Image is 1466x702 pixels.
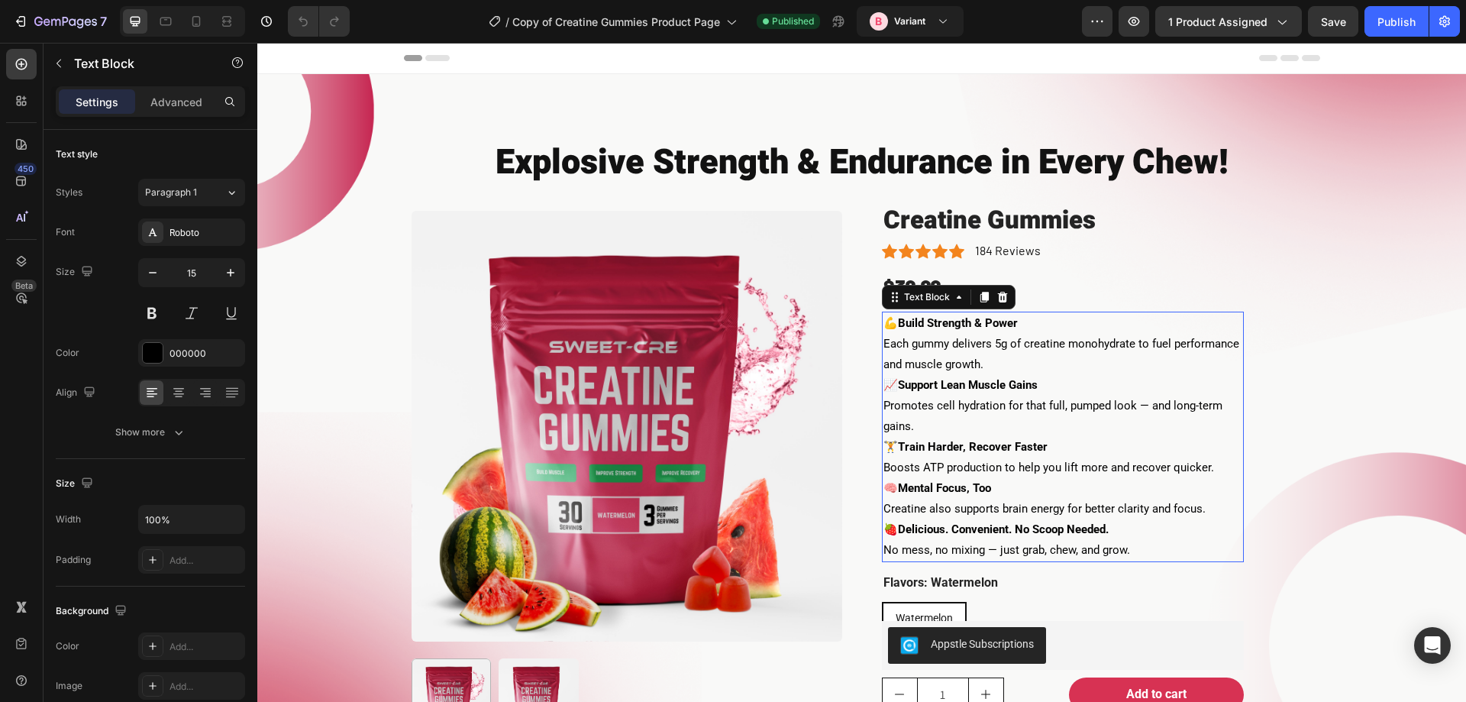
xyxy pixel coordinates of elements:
span: Watermelon [638,569,696,581]
p: Advanced [150,94,202,110]
div: Image [56,679,82,693]
p: 7 [100,12,107,31]
div: Text style [56,147,98,161]
div: Size [56,262,96,283]
button: 1 product assigned [1155,6,1302,37]
button: Appstle Subscriptions [631,584,789,621]
legend: Flavors: Watermelon [625,531,742,550]
button: Add to cart [812,635,986,669]
span: Paragraph 1 [145,186,197,199]
p: 🏋️ Boosts ATP production to help you lift more and recover quicker. [626,394,985,435]
div: Color [56,346,79,360]
div: Add... [170,680,241,694]
strong: Train Harder, Recover Faster [641,397,790,411]
div: Show more [115,425,186,440]
button: 7 [6,6,114,37]
button: decrement [625,636,660,668]
div: Size [56,474,96,494]
p: 🧠 Creatine also supports brain energy for better clarity and focus. [626,435,985,477]
p: Settings [76,94,118,110]
button: BVariant [857,6,964,37]
div: Undo/Redo [288,6,350,37]
div: Open Intercom Messenger [1414,627,1451,664]
span: 1 product assigned [1168,14,1267,30]
div: $39.99 [625,229,986,257]
h2: 184 Reviews [716,199,785,218]
button: Publish [1364,6,1429,37]
input: Auto [139,506,244,533]
div: Color [56,639,79,653]
div: Add... [170,640,241,654]
div: Width [56,513,81,526]
button: Save [1308,6,1358,37]
div: Font [56,225,75,239]
img: AppstleSubscriptions.png [643,594,661,612]
div: Text Block [644,247,696,261]
p: B [875,14,882,29]
div: Rich Text Editor. Editing area: main [625,269,986,519]
div: Padding [56,553,91,567]
strong: Support Lean Muscle Gains [641,335,780,349]
p: 💪 Each gummy delivers 5g of creatine monohydrate to fuel performance and muscle growth. [626,270,985,332]
p: 📈 Promotes cell hydration for that full, pumped look — and long-term gains. [626,332,985,394]
h1: Creatine Gummies [625,160,986,196]
div: 000000 [170,347,241,361]
div: Appstle Subscriptions [673,594,777,610]
p: 🍓 No mess, no mixing — just grab, chew, and grow. [626,477,985,518]
button: Paragraph 1 [138,179,245,206]
iframe: Design area [257,43,1466,702]
span: Published [772,15,814,28]
button: Show more [56,419,245,446]
input: quantity [660,636,712,668]
strong: Build Strength & Power [641,273,760,287]
span: Save [1321,15,1346,28]
button: increment [712,636,746,668]
div: Beta [11,280,37,292]
div: Publish [1377,14,1416,30]
div: Styles [56,186,82,199]
strong: Delicious. Convenient. No Scoop Needed. [641,480,851,493]
h3: Variant [894,14,925,29]
span: Copy of Creatine Gummies Product Page [512,14,720,30]
div: 450 [15,163,37,175]
div: Add to cart [869,644,929,660]
strong: Mental Focus, Too [641,438,734,452]
div: Add... [170,554,241,568]
div: Background [56,601,130,622]
span: / [505,14,509,30]
div: Align [56,383,98,403]
div: Roboto [170,226,241,240]
p: Text Block [74,54,204,73]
